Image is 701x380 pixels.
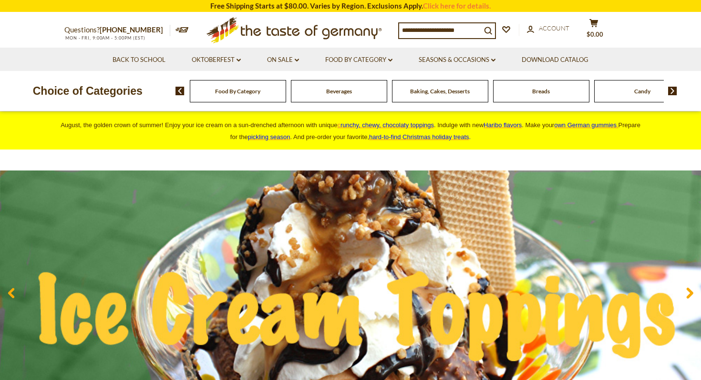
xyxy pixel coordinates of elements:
a: Breads [532,88,550,95]
button: $0.00 [579,19,608,42]
a: Food By Category [325,55,392,65]
a: Haribo flavors [484,121,522,129]
span: runchy, chewy, chocolaty toppings [340,121,434,129]
a: crunchy, chewy, chocolaty toppings [337,121,434,129]
a: Download Catalog [522,55,588,65]
a: On Sale [267,55,299,65]
a: Baking, Cakes, Desserts [410,88,470,95]
span: Account [539,24,569,32]
a: [PHONE_NUMBER] [100,25,163,34]
span: own German gummies [554,121,617,129]
a: Food By Category [215,88,260,95]
a: Seasons & Occasions [419,55,495,65]
span: MON - FRI, 9:00AM - 5:00PM (EST) [64,35,145,40]
a: Account [527,23,569,34]
a: own German gummies. [554,121,618,129]
img: next arrow [668,87,677,95]
p: Questions? [64,24,170,36]
a: hard-to-find Christmas holiday treats [369,133,469,140]
span: . [369,133,471,140]
span: August, the golden crown of summer! Enjoy your ice cream on a sun-drenched afternoon with unique ... [61,121,640,140]
img: previous arrow [175,87,185,95]
a: Click here for details. [423,1,491,10]
a: pickling season [248,133,290,140]
a: Oktoberfest [192,55,241,65]
a: Beverages [326,88,352,95]
a: Candy [634,88,650,95]
span: $0.00 [587,30,603,38]
a: Back to School [113,55,165,65]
